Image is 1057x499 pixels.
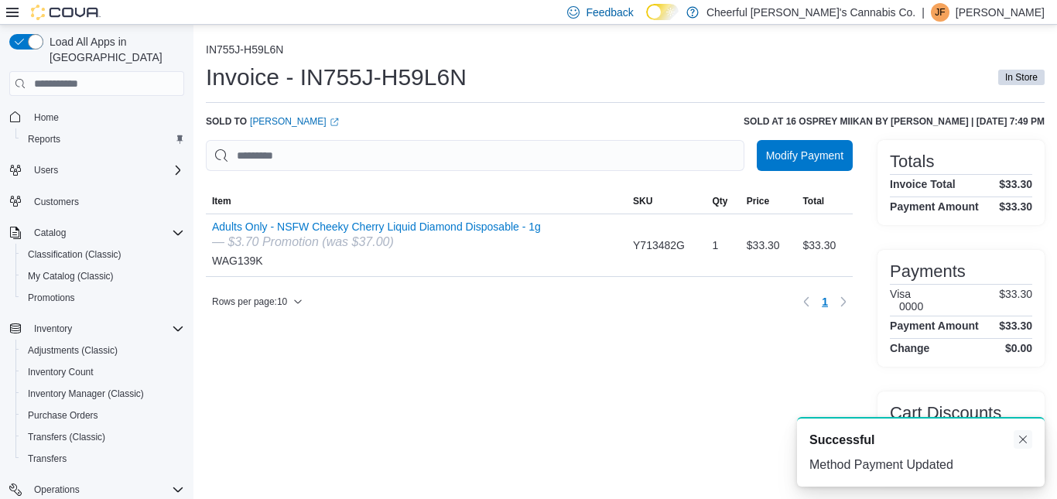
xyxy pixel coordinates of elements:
button: Inventory Count [15,361,190,383]
span: Purchase Orders [22,406,184,425]
h6: 0000 [899,300,923,313]
h3: Totals [890,152,934,171]
span: Customers [28,192,184,211]
button: SKU [627,189,706,214]
img: Cova [31,5,101,20]
button: Users [28,161,64,179]
input: This is a search bar. As you type, the results lower in the page will automatically filter. [206,140,744,171]
span: Rows per page : 10 [212,296,287,308]
span: Home [34,111,59,124]
button: Price [741,189,797,214]
h4: $33.30 [999,178,1032,190]
nav: Pagination for table: MemoryTable from EuiInMemoryTable [797,289,853,314]
a: Adjustments (Classic) [22,341,124,360]
button: Previous page [797,292,816,311]
span: Feedback [586,5,633,20]
a: Purchase Orders [22,406,104,425]
button: Inventory Manager (Classic) [15,383,190,405]
p: Cheerful [PERSON_NAME]'s Cannabis Co. [706,3,915,22]
span: Adjustments (Classic) [22,341,184,360]
h4: Change [890,342,929,354]
span: JF [935,3,945,22]
button: Dismiss toast [1014,430,1032,449]
div: Notification [809,431,1032,449]
h6: Sold at 16 Osprey Miikan by [PERSON_NAME] | [DATE] 7:49 PM [744,115,1045,128]
p: [PERSON_NAME] [956,3,1045,22]
button: Inventory [28,320,78,338]
h4: Invoice Total [890,178,956,190]
span: Catalog [28,224,184,242]
button: Inventory [3,318,190,340]
a: Transfers [22,449,73,468]
button: Classification (Classic) [15,244,190,265]
span: Y713482G [633,236,685,255]
span: Inventory Count [22,363,184,381]
button: Modify Payment [757,140,853,171]
h4: Payment Amount [890,200,979,213]
span: Operations [34,484,80,496]
span: Price [747,195,769,207]
span: Customers [34,196,79,208]
span: Inventory Count [28,366,94,378]
div: Method Payment Updated [809,456,1032,474]
a: Home [28,108,65,127]
button: Reports [15,128,190,150]
span: Classification (Classic) [28,248,121,261]
a: Transfers (Classic) [22,428,111,446]
div: Sold to [206,115,339,128]
h6: Visa [890,288,923,300]
span: SKU [633,195,652,207]
span: Operations [28,480,184,499]
div: Jason Fitzpatrick [931,3,949,22]
span: Home [28,107,184,126]
h4: Payment Amount [890,320,979,332]
span: Item [212,195,231,207]
span: Transfers [22,449,184,468]
button: Adults Only - NSFW Cheeky Cherry Liquid Diamond Disposable - 1g [212,220,541,233]
button: Purchase Orders [15,405,190,426]
p: $33.30 [999,288,1032,313]
a: Reports [22,130,67,149]
div: 1 [706,230,740,261]
input: Dark Mode [646,4,679,20]
button: Customers [3,190,190,213]
div: — $3.70 Promotion (was $37.00) [212,233,541,251]
span: Purchase Orders [28,409,98,422]
span: Inventory Manager (Classic) [28,388,144,400]
span: In Store [1005,70,1038,84]
button: Page 1 of 1 [816,289,834,314]
button: Promotions [15,287,190,309]
span: Users [28,161,184,179]
a: Inventory Count [22,363,100,381]
div: WAG139K [212,220,541,270]
a: Promotions [22,289,81,307]
button: Catalog [3,222,190,244]
nav: An example of EuiBreadcrumbs [206,43,1045,59]
span: Transfers [28,453,67,465]
span: Transfers (Classic) [28,431,105,443]
span: My Catalog (Classic) [22,267,184,285]
span: Qty [712,195,727,207]
button: Users [3,159,190,181]
span: Successful [809,431,874,449]
button: Operations [28,480,86,499]
ul: Pagination for table: MemoryTable from EuiInMemoryTable [816,289,834,314]
h4: $33.30 [999,200,1032,213]
button: Transfers [15,448,190,470]
a: My Catalog (Classic) [22,267,120,285]
h4: $0.00 [1005,342,1032,354]
span: Catalog [34,227,66,239]
button: Total [796,189,853,214]
button: IN755J-H59L6N [206,43,283,56]
svg: External link [330,118,339,127]
span: Promotions [22,289,184,307]
span: Inventory [34,323,72,335]
span: Reports [22,130,184,149]
span: Inventory [28,320,184,338]
button: Home [3,105,190,128]
button: Item [206,189,627,214]
span: My Catalog (Classic) [28,270,114,282]
span: Users [34,164,58,176]
button: Next page [834,292,853,311]
button: My Catalog (Classic) [15,265,190,287]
